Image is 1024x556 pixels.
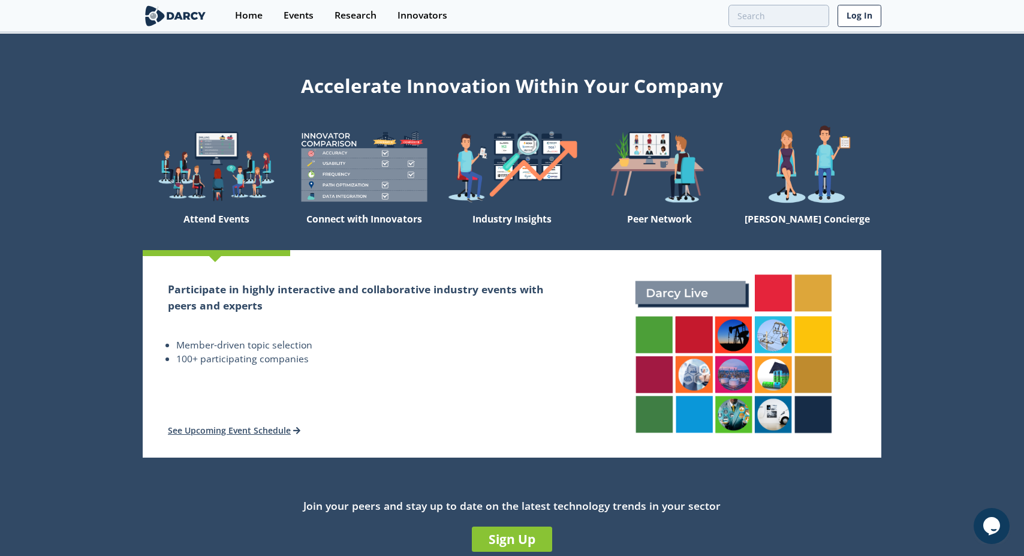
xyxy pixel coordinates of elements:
[143,208,290,250] div: Attend Events
[176,338,561,353] li: Member-driven topic selection
[284,11,314,20] div: Events
[623,262,845,446] img: attend-events-831e21027d8dfeae142a4bc70e306247.png
[734,208,881,250] div: [PERSON_NAME] Concierge
[290,208,438,250] div: Connect with Innovators
[974,508,1012,544] iframe: chat widget
[290,125,438,208] img: welcome-compare-1b687586299da8f117b7ac84fd957760.png
[176,352,561,366] li: 100+ participating companies
[143,125,290,208] img: welcome-explore-560578ff38cea7c86bcfe544b5e45342.png
[438,125,586,208] img: welcome-find-a12191a34a96034fcac36f4ff4d37733.png
[438,208,586,250] div: Industry Insights
[734,125,881,208] img: welcome-concierge-wide-20dccca83e9cbdbb601deee24fb8df72.png
[586,208,733,250] div: Peer Network
[235,11,263,20] div: Home
[335,11,377,20] div: Research
[472,527,552,552] a: Sign Up
[838,5,881,27] a: Log In
[168,281,561,313] h2: Participate in highly interactive and collaborative industry events with peers and experts
[143,5,208,26] img: logo-wide.svg
[143,67,881,100] div: Accelerate Innovation Within Your Company
[728,5,829,27] input: Advanced Search
[397,11,447,20] div: Innovators
[586,125,733,208] img: welcome-attend-b816887fc24c32c29d1763c6e0ddb6e6.png
[168,425,300,436] a: See Upcoming Event Schedule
